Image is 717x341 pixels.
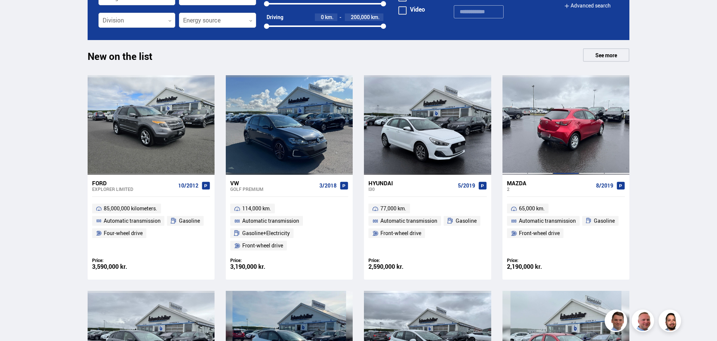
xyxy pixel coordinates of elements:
font: Ford [92,179,107,187]
a: See more [583,48,629,62]
font: Hyundai [368,179,393,187]
font: km. [325,13,334,21]
img: siFngHWaQ9KaOqBr.png [633,311,655,333]
font: 3/2018 [319,182,337,189]
font: 114,000 km. [242,205,271,212]
font: Advanced search [571,2,611,9]
font: 10/2012 [178,182,198,189]
font: 2 [507,186,510,192]
font: Gasoline [456,217,477,224]
font: 8/2019 [596,182,613,189]
font: 65,000 km. [519,205,545,212]
a: VW Golf PREMIUM 3/2018 114,000 km. Automatic transmission Gasoline+Electricity Front-wheel drive ... [226,175,353,280]
font: Gasoline [179,217,200,224]
font: Price: [230,257,241,263]
font: Gasoline [594,217,615,224]
font: 85,000,000 kilometers. [104,205,157,212]
font: Automatic transmission [104,217,161,224]
font: i30 [368,186,375,192]
a: Hyundai i30 5/2019 77,000 km. Automatic transmission Gasoline Front-wheel drive Price: 2,590,000 kr. [364,175,491,280]
font: Gasoline+Electricity [242,229,290,237]
font: See more [595,52,617,59]
font: VW [230,179,239,187]
font: Price: [507,257,518,263]
font: 0 [321,13,324,21]
img: nhp88E3Fdnt1Opn2.png [660,311,682,333]
a: Ford Explorer LIMITED 10/2012 85,000,000 kilometers. Automatic transmission Gasoline Four-wheel d... [88,175,215,280]
font: Automatic transmission [242,217,299,224]
font: Four-wheel drive [104,229,143,237]
font: Automatic transmission [519,217,576,224]
font: Price: [92,257,103,263]
img: FbJEzSuNWCJXmdc-.webp [606,311,628,333]
font: Mazda [507,179,526,187]
font: km. [371,13,380,21]
font: Golf PREMIUM [230,186,264,192]
font: Front-wheel drive [242,242,283,249]
font: 3,590,000 kr. [92,262,127,271]
font: Front-wheel drive [519,229,560,237]
font: Price: [368,257,380,263]
font: 2,590,000 kr. [368,262,404,271]
font: Video [410,5,425,13]
font: 5/2019 [458,182,475,189]
font: 2,190,000 kr. [507,262,542,271]
font: Explorer LIMITED [92,186,133,192]
a: Mazda 2 8/2019 65,000 km. Automatic transmission Gasoline Front-wheel drive Price: 2,190,000 kr. [502,175,629,280]
button: Open LiveChat chat widget [6,3,28,25]
font: Front-wheel drive [380,229,421,237]
font: 200,000 [351,13,370,21]
font: 3,190,000 kr. [230,262,265,271]
font: 77,000 km. [380,205,406,212]
font: Driving [267,13,283,21]
font: New on the list [88,49,152,63]
font: Automatic transmission [380,217,437,224]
